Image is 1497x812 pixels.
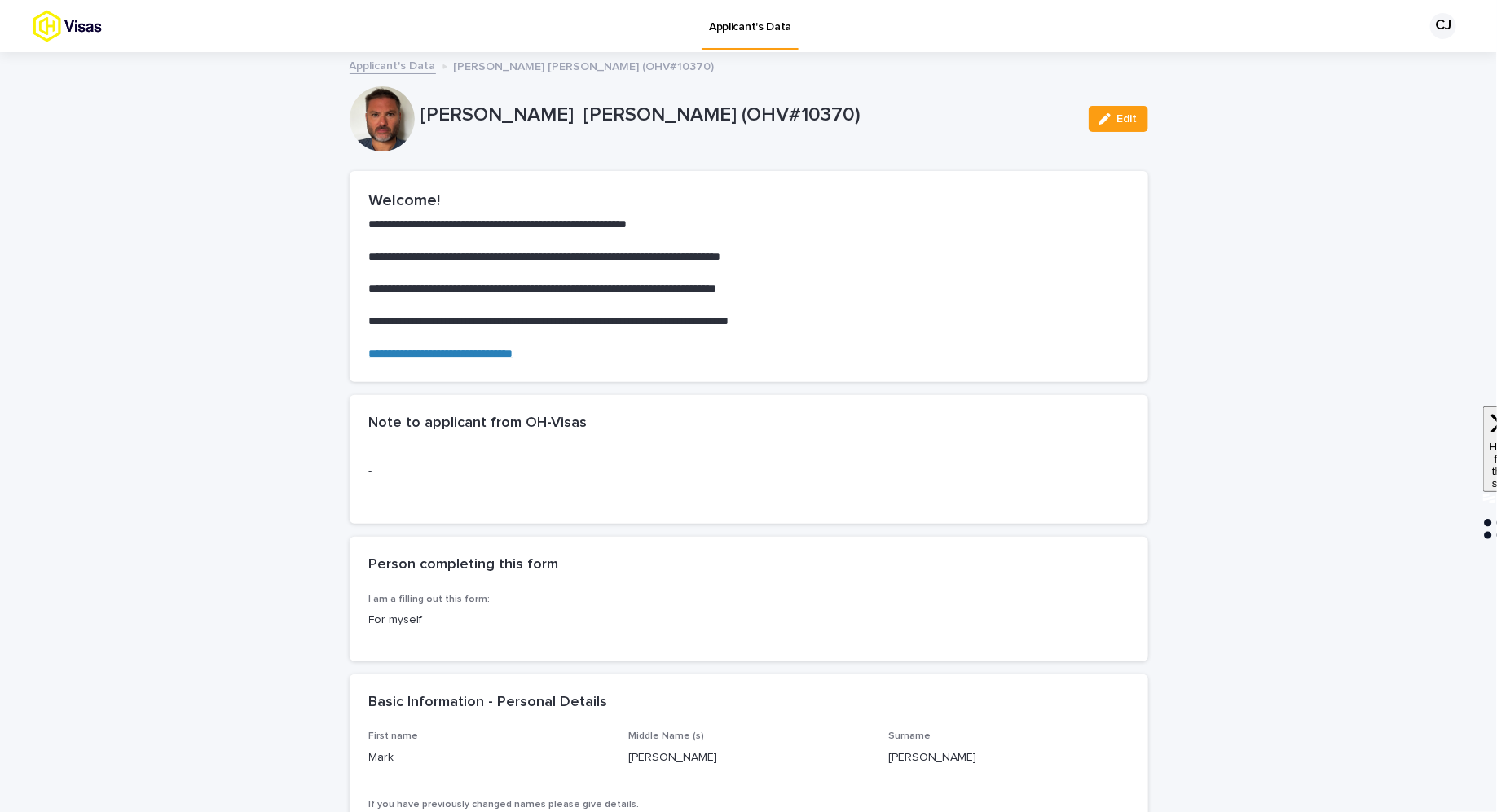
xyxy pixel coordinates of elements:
a: Applicant's Data [350,55,436,74]
span: If you have previously changed names please give details. [369,800,640,810]
p: [PERSON_NAME] [PERSON_NAME] (OHV#10370) [454,56,715,74]
span: Middle Name (s) [628,731,704,741]
span: First name [369,731,419,741]
button: Edit [1089,106,1148,132]
p: For myself [369,612,610,629]
p: [PERSON_NAME] [888,749,1129,766]
h2: Basic Information - Personal Details [369,694,608,712]
img: tx8HrbJQv2PFQx4TXEq5 [33,10,160,42]
div: CJ [1430,13,1456,39]
span: Surname [888,731,931,741]
h2: Note to applicant from OH-Visas [369,415,588,432]
span: I am a filling out this form: [369,595,491,604]
p: [PERSON_NAME] [628,749,869,766]
h2: Person completing this form [369,556,559,574]
h2: Welcome! [369,191,1129,210]
p: - [369,463,1129,480]
span: Edit [1117,113,1138,125]
p: [PERSON_NAME] [PERSON_NAME] (OHV#10370) [421,103,1076,127]
p: Mark [369,749,610,766]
